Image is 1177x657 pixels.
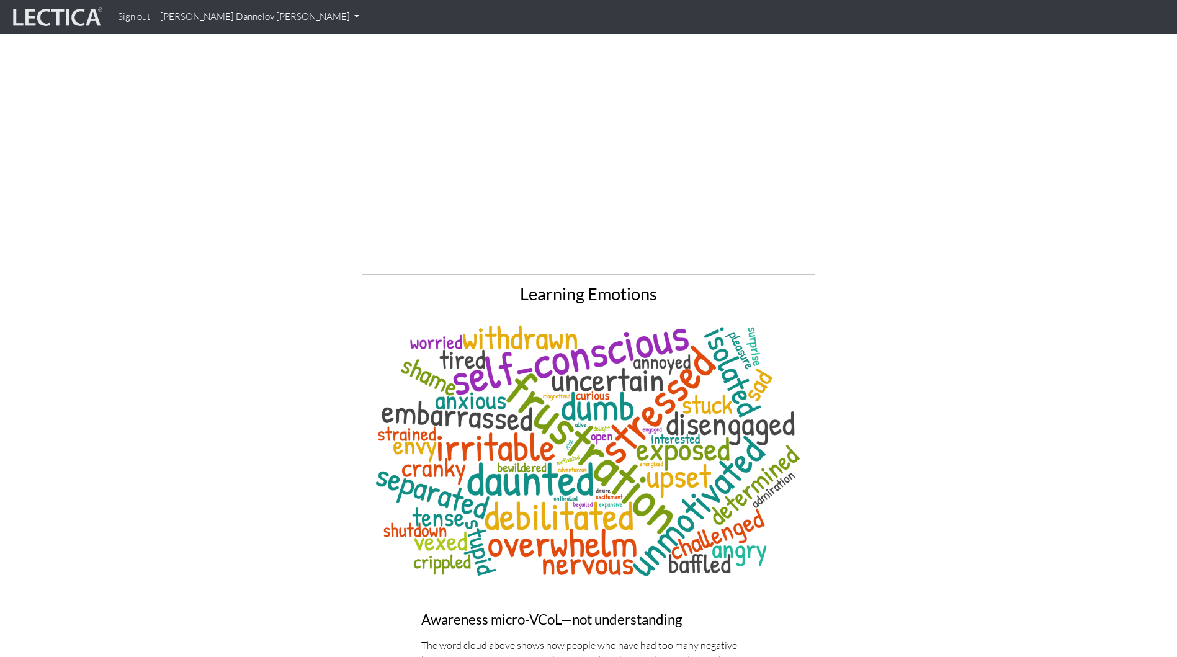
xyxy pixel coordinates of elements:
[362,285,815,303] h2: Learning Emotions
[362,313,815,588] img: words associated with not understanding for learners suffering from learning trauma
[421,612,756,628] h3: Awareness micro-VCoL—not understanding
[113,5,155,29] a: Sign out
[10,6,103,29] img: lecticalive
[155,5,364,29] a: [PERSON_NAME] Dannelöv [PERSON_NAME]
